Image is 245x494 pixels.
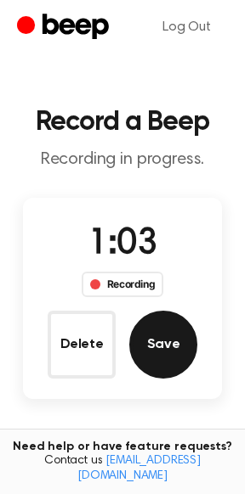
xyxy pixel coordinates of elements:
p: Recording in progress. [14,149,231,171]
button: Save Audio Record [129,311,197,379]
button: Delete Audio Record [48,311,116,379]
a: Beep [17,11,113,44]
div: Recording [82,272,164,297]
span: Contact us [10,454,235,484]
a: [EMAIL_ADDRESS][DOMAIN_NAME] [77,455,201,482]
h1: Record a Beep [14,109,231,136]
a: Log Out [145,7,228,48]
span: 1:03 [88,227,157,262]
